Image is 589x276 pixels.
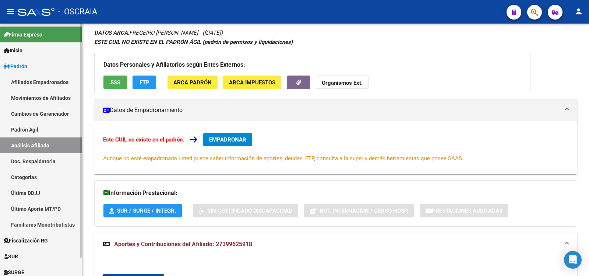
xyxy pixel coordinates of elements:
span: Not. Internacion / Censo Hosp. [320,207,408,214]
mat-expansion-panel-header: Datos de Empadronamiento [94,99,577,121]
span: Prestaciones Auditadas [432,207,502,214]
strong: Organismos Ext. [322,80,363,86]
div: Datos de Empadronamiento [94,121,577,174]
strong: DATOS ARCA: [94,29,129,36]
span: - OSCRAIA [58,4,97,20]
span: SUR [4,252,18,261]
button: Not. Internacion / Censo Hosp. [304,204,414,217]
h3: Datos Personales y Afiliatorios según Entes Externos: [103,60,521,70]
span: Firma Express [4,31,42,39]
button: EMPADRONAR [203,133,252,146]
h3: Información Prestacional: [103,188,568,198]
span: Inicio [4,46,22,55]
button: SSS [103,76,127,89]
button: Organismos Ext. [316,76,368,89]
span: Padrón [4,62,27,70]
span: Fiscalización RG [4,237,48,245]
span: Aunque no esté empadronado usted puede saber información de aportes, deudas, FTP, consulta a la s... [103,155,463,162]
strong: ESTE CUIL NO EXISTE EN EL PADRÓN ÁGIL (padrón de permisos y liquidaciones) [94,39,293,45]
strong: Este CUIL no existe en el padrón. [103,136,184,143]
mat-panel-title: Datos de Empadronamiento [103,106,560,114]
span: SSS [110,79,120,86]
div: Open Intercom Messenger [564,251,582,269]
span: Sin Certificado Discapacidad [207,207,292,214]
button: Sin Certificado Discapacidad [193,204,298,217]
span: FREGEIRO [PERSON_NAME] [94,29,198,36]
button: FTP [133,76,156,89]
span: SUR / SURGE / INTEGR. [117,207,176,214]
span: FTP [140,79,149,86]
button: SUR / SURGE / INTEGR. [103,204,182,217]
mat-icon: person [574,7,583,16]
span: ([DATE]) [202,29,223,36]
button: ARCA Padrón [167,76,218,89]
span: ARCA Impuestos [229,79,275,86]
button: ARCA Impuestos [223,76,281,89]
span: EMPADRONAR [209,136,246,143]
button: Prestaciones Auditadas [420,204,508,217]
span: Aportes y Contribuciones del Afiliado: 27399625918 [114,241,252,248]
mat-icon: menu [6,7,15,16]
mat-expansion-panel-header: Aportes y Contribuciones del Afiliado: 27399625918 [94,233,577,256]
span: ARCA Padrón [173,79,212,86]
